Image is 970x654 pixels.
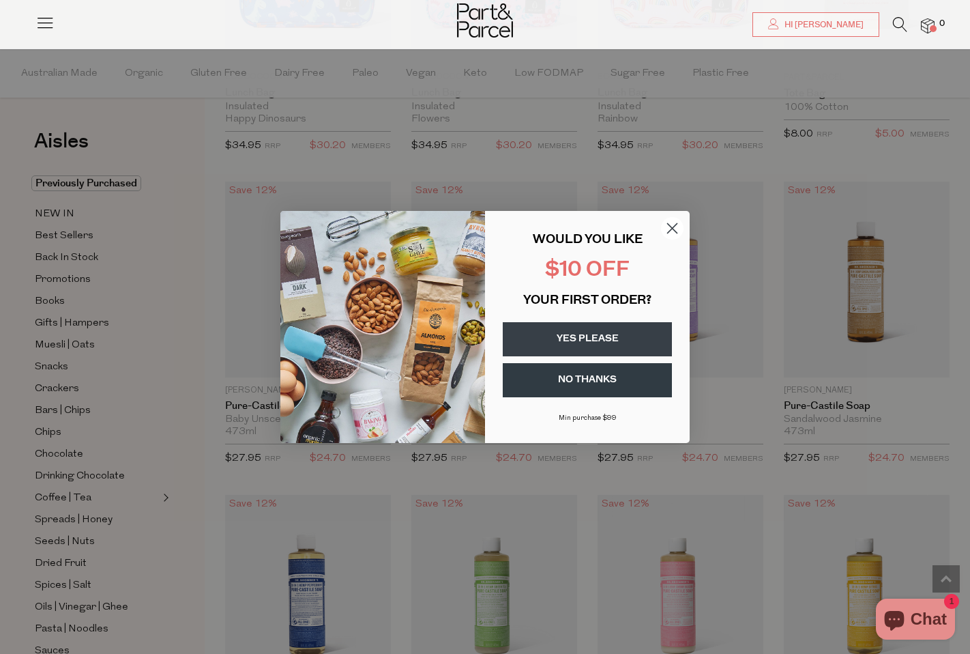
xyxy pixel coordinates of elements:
[533,234,643,246] span: WOULD YOU LIKE
[559,414,617,422] span: Min purchase $99
[752,12,879,37] a: Hi [PERSON_NAME]
[781,19,864,31] span: Hi [PERSON_NAME]
[936,18,948,30] span: 0
[503,322,672,356] button: YES PLEASE
[280,211,485,443] img: 43fba0fb-7538-40bc-babb-ffb1a4d097bc.jpeg
[457,3,513,38] img: Part&Parcel
[660,216,684,240] button: Close dialog
[921,18,935,33] a: 0
[523,295,651,307] span: YOUR FIRST ORDER?
[545,260,630,281] span: $10 OFF
[503,363,672,397] button: NO THANKS
[872,599,959,643] inbox-online-store-chat: Shopify online store chat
